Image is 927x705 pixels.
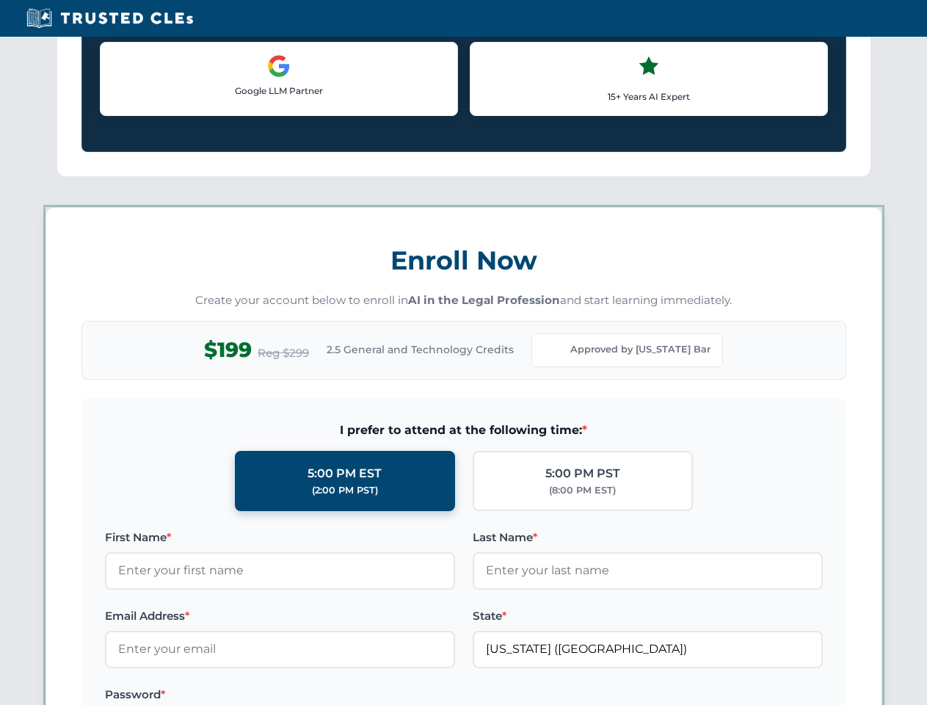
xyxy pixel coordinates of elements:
[473,552,823,589] input: Enter your last name
[105,529,455,546] label: First Name
[549,483,616,498] div: (8:00 PM EST)
[81,292,846,309] p: Create your account below to enroll in and start learning immediately.
[312,483,378,498] div: (2:00 PM PST)
[204,333,252,366] span: $199
[258,344,309,362] span: Reg $299
[267,54,291,78] img: Google
[105,421,823,440] span: I prefer to attend at the following time:
[105,686,455,704] label: Password
[105,631,455,668] input: Enter your email
[408,293,560,307] strong: AI in the Legal Profession
[308,464,382,483] div: 5:00 PM EST
[473,529,823,546] label: Last Name
[81,237,846,283] h3: Enroll Now
[482,90,815,104] p: 15+ Years AI Expert
[105,607,455,625] label: Email Address
[105,552,455,589] input: Enter your first name
[545,464,620,483] div: 5:00 PM PST
[473,607,823,625] label: State
[327,341,514,358] span: 2.5 General and Technology Credits
[112,84,446,98] p: Google LLM Partner
[570,342,710,357] span: Approved by [US_STATE] Bar
[544,340,564,361] img: Florida Bar
[473,631,823,668] input: Florida (FL)
[22,7,197,29] img: Trusted CLEs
